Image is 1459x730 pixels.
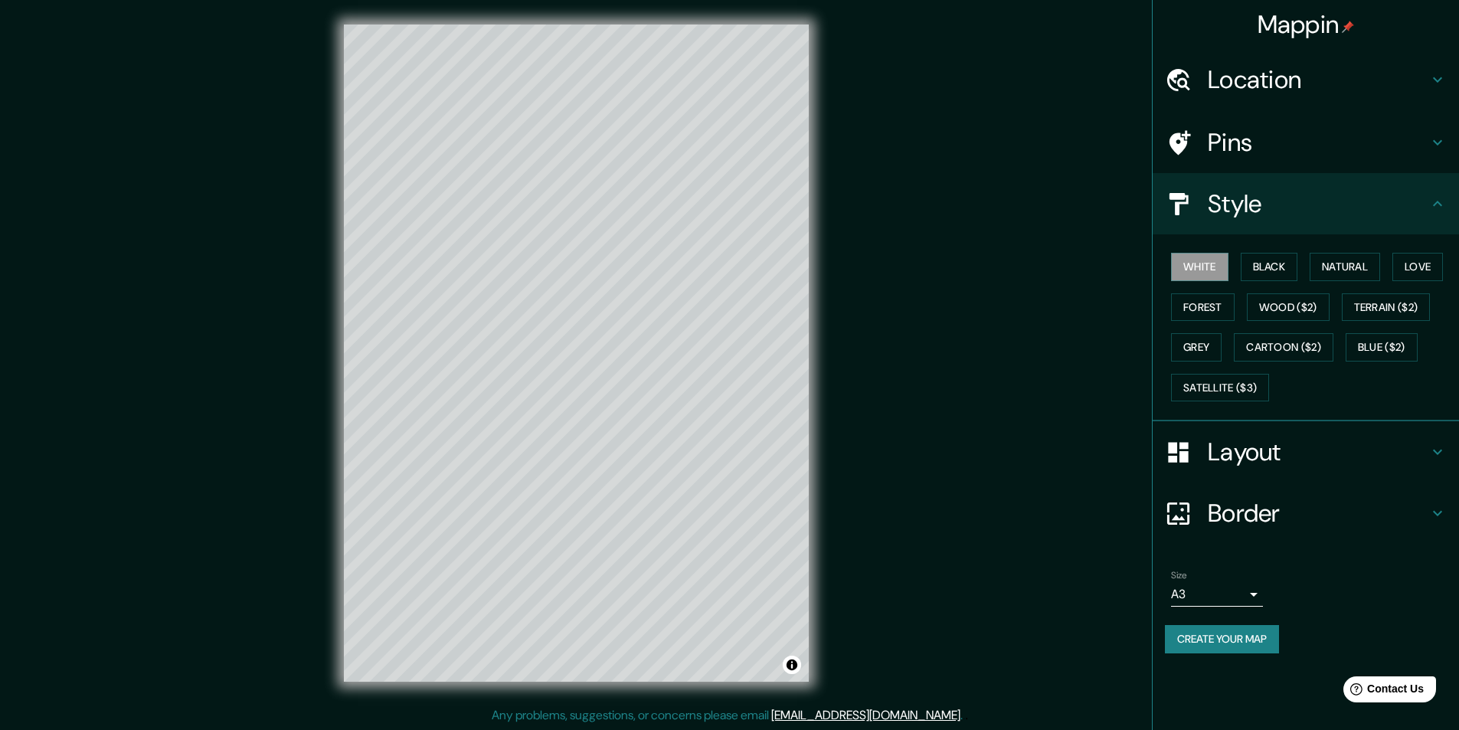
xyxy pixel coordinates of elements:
[492,706,963,725] p: Any problems, suggestions, or concerns please email .
[1310,253,1380,281] button: Natural
[1208,437,1428,467] h4: Layout
[1153,49,1459,110] div: Location
[783,656,801,674] button: Toggle attribution
[1171,293,1235,322] button: Forest
[1153,173,1459,234] div: Style
[1153,112,1459,173] div: Pins
[1342,293,1431,322] button: Terrain ($2)
[1153,421,1459,483] div: Layout
[1171,569,1187,582] label: Size
[1165,625,1279,653] button: Create your map
[1258,9,1355,40] h4: Mappin
[1171,374,1269,402] button: Satellite ($3)
[1208,498,1428,529] h4: Border
[1208,64,1428,95] h4: Location
[1392,253,1443,281] button: Love
[1171,582,1263,607] div: A3
[1234,333,1333,362] button: Cartoon ($2)
[1208,188,1428,219] h4: Style
[1346,333,1418,362] button: Blue ($2)
[965,706,968,725] div: .
[963,706,965,725] div: .
[771,707,960,723] a: [EMAIL_ADDRESS][DOMAIN_NAME]
[1153,483,1459,544] div: Border
[1323,670,1442,713] iframe: Help widget launcher
[1342,21,1354,33] img: pin-icon.png
[1171,253,1228,281] button: White
[1208,127,1428,158] h4: Pins
[1171,333,1222,362] button: Grey
[1247,293,1330,322] button: Wood ($2)
[1241,253,1298,281] button: Black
